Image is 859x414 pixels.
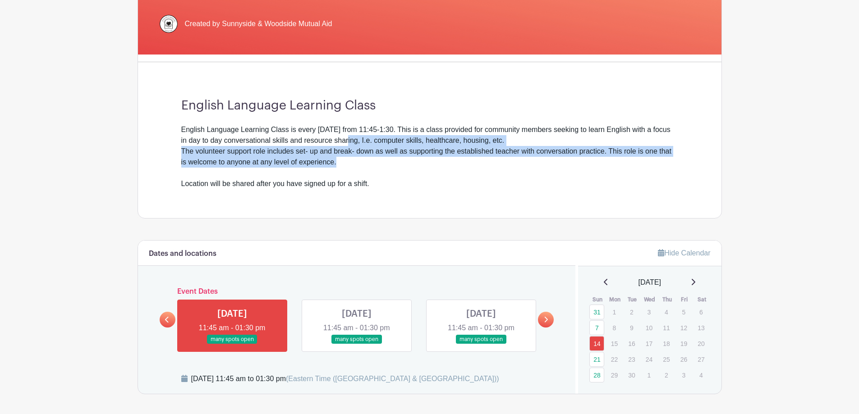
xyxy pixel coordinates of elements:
[676,321,691,335] p: 12
[676,295,694,304] th: Fri
[181,98,678,114] h3: English Language Learning Class
[624,368,639,382] p: 30
[693,295,711,304] th: Sat
[659,305,674,319] p: 4
[694,337,708,350] p: 20
[642,305,657,319] p: 3
[676,352,691,366] p: 26
[607,368,622,382] p: 29
[191,373,499,384] div: [DATE] 11:45 am to 01:30 pm
[607,321,622,335] p: 8
[641,295,659,304] th: Wed
[589,368,604,382] a: 28
[589,336,604,351] a: 14
[658,295,676,304] th: Thu
[589,320,604,335] a: 7
[642,368,657,382] p: 1
[694,321,708,335] p: 13
[589,305,604,319] a: 31
[624,295,641,304] th: Tue
[676,305,691,319] p: 5
[607,352,622,366] p: 22
[659,337,674,350] p: 18
[606,295,624,304] th: Mon
[659,321,674,335] p: 11
[676,337,691,350] p: 19
[589,352,604,367] a: 21
[642,337,657,350] p: 17
[149,250,216,258] h6: Dates and locations
[624,321,639,335] p: 9
[624,337,639,350] p: 16
[676,368,691,382] p: 3
[160,15,178,33] img: 256.png
[639,277,661,288] span: [DATE]
[607,337,622,350] p: 15
[694,305,708,319] p: 6
[607,305,622,319] p: 1
[659,352,674,366] p: 25
[642,321,657,335] p: 10
[624,305,639,319] p: 2
[589,295,606,304] th: Sun
[642,352,657,366] p: 24
[694,368,708,382] p: 4
[694,352,708,366] p: 27
[185,18,332,29] span: Created by Sunnyside & Woodside Mutual Aid
[624,352,639,366] p: 23
[175,287,538,296] h6: Event Dates
[181,124,678,189] div: English Language Learning Class is every [DATE] from 11:45-1:30. This is a class provided for com...
[659,368,674,382] p: 2
[286,375,499,382] span: (Eastern Time ([GEOGRAPHIC_DATA] & [GEOGRAPHIC_DATA]))
[658,249,710,257] a: Hide Calendar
